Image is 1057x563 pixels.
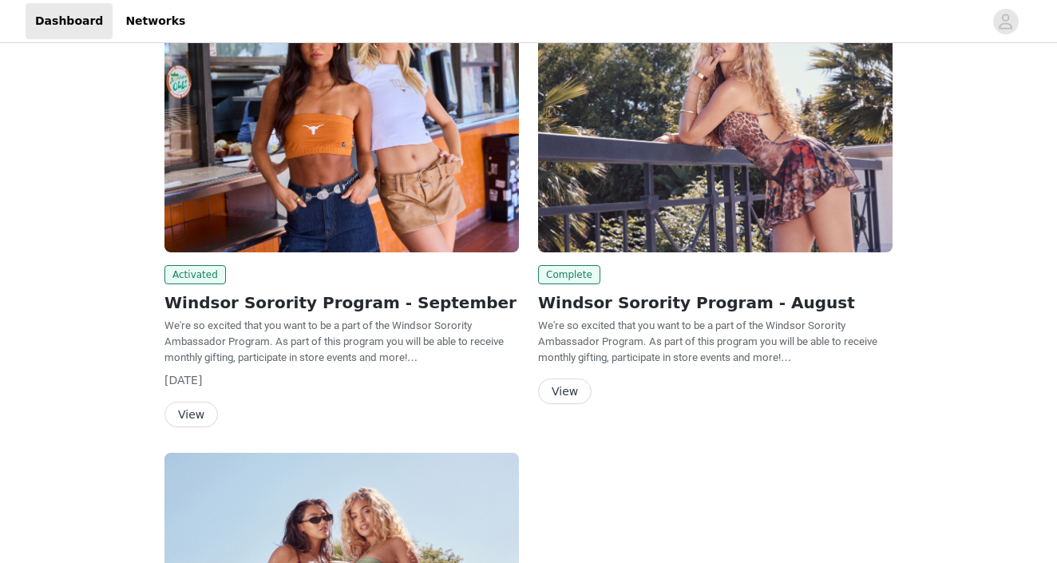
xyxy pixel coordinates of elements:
[538,379,592,404] button: View
[164,291,519,315] h2: Windsor Sorority Program - September
[26,3,113,39] a: Dashboard
[538,291,893,315] h2: Windsor Sorority Program - August
[538,319,877,363] span: We're so excited that you want to be a part of the Windsor Sorority Ambassador Program. As part o...
[164,402,218,427] button: View
[164,374,202,387] span: [DATE]
[116,3,195,39] a: Networks
[164,319,504,363] span: We're so excited that you want to be a part of the Windsor Sorority Ambassador Program. As part o...
[164,409,218,421] a: View
[538,386,592,398] a: View
[998,9,1013,34] div: avatar
[164,265,226,284] span: Activated
[538,265,600,284] span: Complete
